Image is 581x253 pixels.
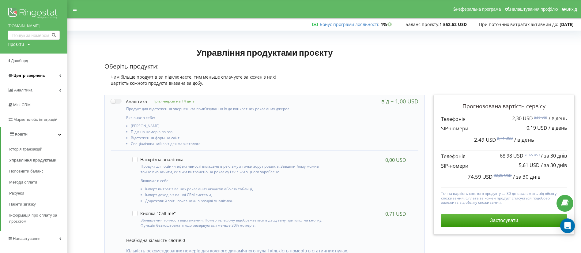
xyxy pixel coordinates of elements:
[126,115,326,120] p: Включає в себе:
[13,236,40,241] span: Налаштування
[8,41,24,47] div: Проєкти
[441,153,567,160] p: Телефонія
[9,146,42,152] span: Історія транзакцій
[9,155,67,166] a: Управління продуктами
[383,157,406,163] div: +0,00 USD
[9,168,43,174] span: Поповнити баланс
[104,47,425,58] h1: Управління продуктами проєкту
[126,106,326,111] p: Продукт для відстеження звернень та прив'язування їх до конкретних рекламних джерел.
[494,173,512,178] sup: 82,26 USD
[9,144,67,155] a: Історія транзакцій
[13,117,57,122] span: Маркетплейс інтеграцій
[514,136,534,143] span: / в день
[468,173,492,180] span: 74,59 USD
[141,178,324,183] p: Включає в себе:
[145,187,324,193] li: Імпорт витрат з ваших рекламних акаунтів або csv таблиці,
[1,127,67,142] a: Кошти
[9,190,24,196] span: Рахунки
[147,99,194,104] p: Тріал-версія на 14 днів
[104,80,425,86] div: Вартість кожного продукта вказана за добу.
[14,88,32,92] span: Аналiтика
[9,210,67,227] a: Інформація про оплату за проєктом
[541,162,567,169] span: / за 30 днів
[441,214,567,227] button: Застосувати
[441,116,567,123] p: Телефонія
[141,218,324,228] p: Збільшення точності відстеження. Номер телефону відображається відвідувачу при кліці на кнопку. Ф...
[8,31,60,40] input: Пошук за номером
[510,7,558,12] span: Налаштування профілю
[104,74,425,80] div: Чим більше продуктів ви підключаєте, тим меньше сплачуєте за кожен з них!
[474,136,496,143] span: 2,49 USD
[456,7,501,12] span: Реферальна програма
[141,164,324,174] p: Продукт для оцінки ефективності вкладень в рекламу з точки зору продажів. Завдяки йому можна точн...
[145,199,324,205] li: Додатковий звіт і показники в розділі Аналітика.
[9,177,67,188] a: Методи оплати
[13,102,31,107] span: Mini CRM
[131,142,326,147] li: Спеціалізований звіт для маркетолога
[13,73,45,78] span: Центр звернень
[131,136,326,142] li: Відстеження форм на сайті
[441,190,567,205] p: Точна вартість кожного продукту за 30 днів залежить від обсягу споживання. Оплата за кожен продук...
[9,199,67,210] a: Пакети зв'язку
[441,162,567,169] p: SIP-номери
[534,115,547,120] sup: 2,56 USD
[104,62,425,71] p: Оберіть продукти:
[381,21,393,27] strong: 1%
[525,153,540,157] sup: 76,65 USD
[132,211,176,216] label: Кнопка "Call me"
[381,98,418,104] div: від + 1,00 USD
[560,21,574,27] strong: [DATE]
[526,125,547,131] span: 0,19 USD
[440,21,467,27] strong: 1 552,62 USD
[126,237,413,244] p: Необхідна кількість слотів:
[9,201,36,207] span: Пакети зв'язку
[541,152,567,159] span: / за 30 днів
[9,188,67,199] a: Рахунки
[131,124,326,130] li: [PERSON_NAME]
[549,125,567,131] span: / в день
[513,173,541,180] span: / за 30 днів
[479,21,558,27] span: При поточних витратах активний до:
[9,157,56,163] span: Управління продуктами
[519,162,540,169] span: 5,61 USD
[500,152,523,159] span: 68,98 USD
[132,157,183,162] label: Наскрізна аналітика
[15,132,28,136] span: Кошти
[441,125,567,132] p: SIP-номери
[8,23,60,29] a: [DOMAIN_NAME]
[383,211,406,217] div: +0,71 USD
[145,193,324,199] li: Імпорт доходів з вашої CRM системи,
[8,6,60,21] img: Ringostat logo
[441,102,567,110] p: Прогнозована вартість сервісу
[566,7,577,12] span: Вихід
[9,179,37,185] span: Методи оплати
[560,218,575,233] div: Open Intercom Messenger
[9,166,67,177] a: Поповнити баланс
[111,98,147,105] label: Аналітика
[406,21,440,27] span: Баланс проєкту:
[131,130,326,136] li: Підміна номерів по гео
[320,21,379,27] span: :
[183,237,185,243] span: 0
[320,21,378,27] a: Бонус програми лояльності
[9,212,64,225] span: Інформація про оплату за проєктом
[497,136,513,141] sup: 2,74 USD
[11,58,28,63] span: Дашборд
[512,115,533,122] span: 2,30 USD
[549,115,567,122] span: / в день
